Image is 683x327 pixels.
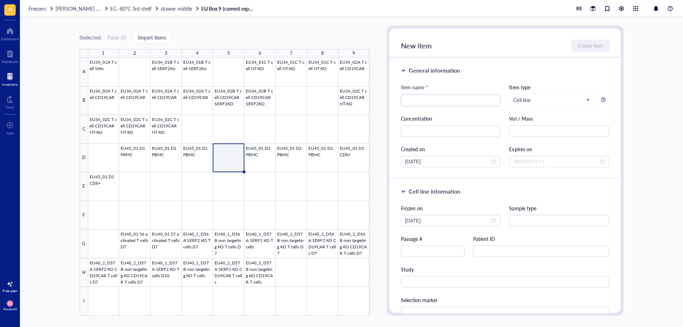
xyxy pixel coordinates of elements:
span: EU [8,302,12,305]
button: Paste (0) [107,32,126,43]
span: Freezers [28,5,46,12]
div: A [80,58,88,86]
a: EU Box 9 (current experiments 2) [201,5,255,12]
div: 1 [102,49,105,58]
div: 6 [259,49,261,58]
div: 4 [196,49,198,58]
span: Cell line [513,97,589,103]
div: Cell line information [409,187,460,196]
span: A [8,5,12,14]
div: Add [7,131,14,135]
div: Item name [401,83,428,91]
div: Vol / Mass [509,115,609,122]
div: I [80,287,88,316]
div: Concentration [401,115,501,122]
span: New item [401,41,432,51]
span: EG -80°C 3rd shelf [110,5,152,12]
div: Account [3,307,17,311]
div: Frozen on [401,204,501,212]
span: Import items [138,35,166,40]
div: D [80,144,88,173]
div: 5 [227,49,230,58]
button: Create item [572,40,609,51]
div: Sample type [509,204,609,212]
a: Freezers [28,5,54,12]
div: Expires on [509,145,609,153]
a: Dashboard [1,25,19,41]
div: Inventory [2,82,18,86]
div: E [80,172,88,201]
div: C [80,115,88,144]
input: MM/DD/YYYY [405,158,490,165]
div: Free plan [2,289,17,293]
div: H [80,258,88,287]
div: 8 [321,49,324,58]
a: Notebook [2,48,18,64]
div: Selection marker [401,296,609,304]
div: Notebook [2,59,18,64]
div: Dashboard [1,37,19,41]
div: Created on [401,145,501,153]
span: [PERSON_NAME] freezer [55,5,111,12]
div: 0 selected: [80,33,102,41]
div: Item type [509,83,609,91]
div: Core [6,105,14,109]
div: 9 [353,49,355,58]
input: MM/DD/YYYY [513,158,598,165]
div: General information [409,66,460,75]
div: 3 [165,49,167,58]
div: F [80,201,88,230]
div: B [80,86,88,115]
a: [PERSON_NAME] freezer [55,5,109,12]
span: drawer middle [161,5,192,12]
div: Patient ID [473,235,609,243]
input: Select date [405,217,490,225]
a: EG -80°C 3rd shelfdrawer middle [110,5,200,12]
div: Study [401,265,609,273]
div: 7 [290,49,292,58]
div: G [80,230,88,258]
div: 2 [133,49,136,58]
div: Passage # [401,235,465,243]
a: Core [6,94,14,109]
a: Inventory [2,71,18,86]
button: Import items [132,32,172,43]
